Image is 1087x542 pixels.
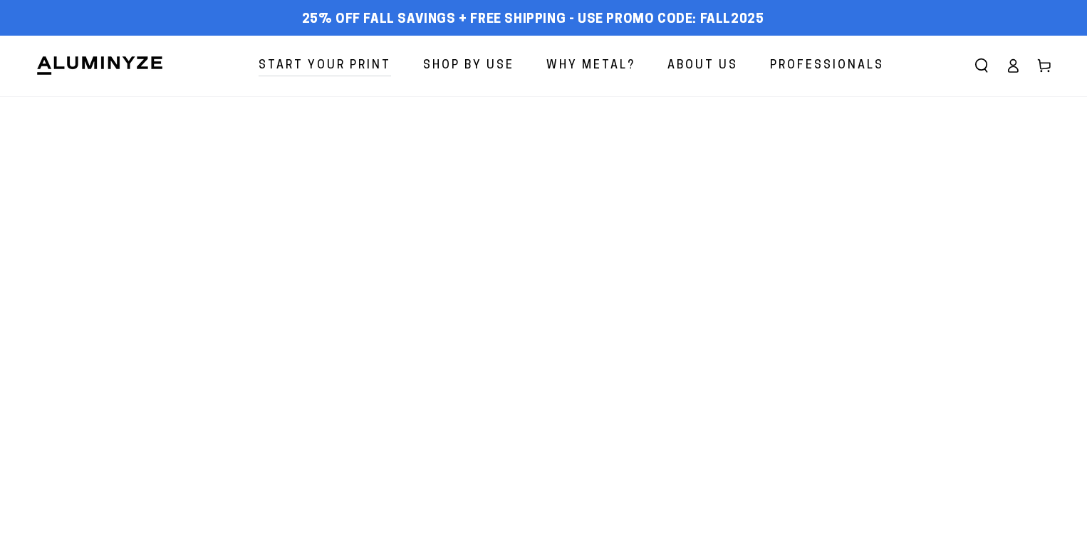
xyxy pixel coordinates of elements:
span: Shop By Use [423,56,514,76]
a: Why Metal? [536,47,646,85]
span: 25% off FALL Savings + Free Shipping - Use Promo Code: FALL2025 [302,12,764,28]
a: Start Your Print [248,47,402,85]
a: About Us [657,47,749,85]
a: Shop By Use [412,47,525,85]
img: Aluminyze [36,55,164,76]
summary: Search our site [966,50,997,81]
span: Start Your Print [259,56,391,76]
span: About Us [667,56,738,76]
a: Professionals [759,47,895,85]
span: Professionals [770,56,884,76]
span: Why Metal? [546,56,635,76]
